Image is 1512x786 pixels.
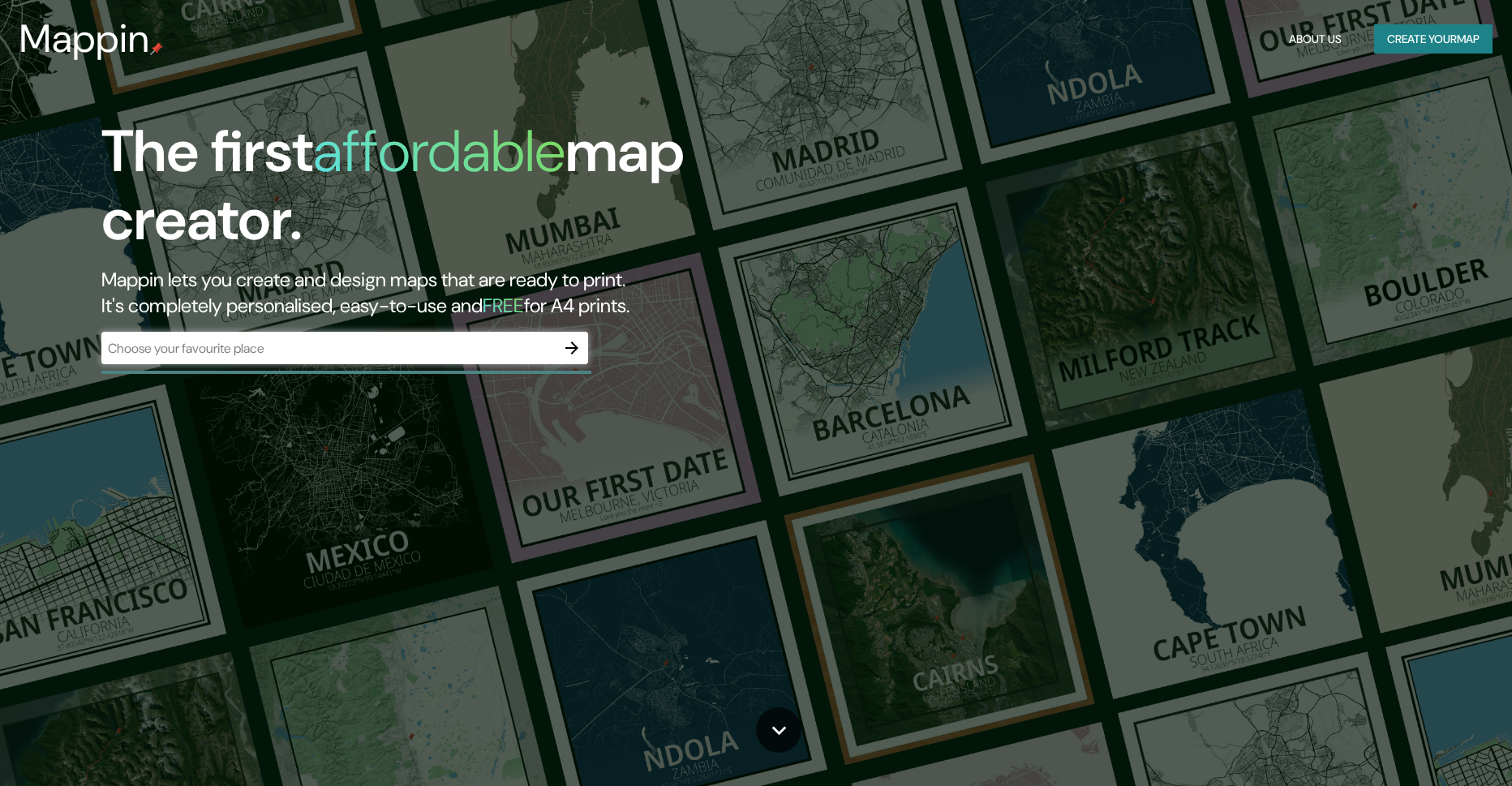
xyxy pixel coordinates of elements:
iframe: Help widget launcher [1368,723,1494,768]
img: mappin-pin [150,42,163,55]
h1: The first map creator. [101,118,857,267]
input: Choose your favourite place [101,339,556,358]
h1: affordable [313,114,565,189]
button: About Us [1282,24,1348,54]
h3: Mappin [19,16,150,62]
h5: FREE [483,293,524,318]
h2: Mappin lets you create and design maps that are ready to print. It's completely personalised, eas... [101,267,857,319]
button: Create yourmap [1374,24,1493,54]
